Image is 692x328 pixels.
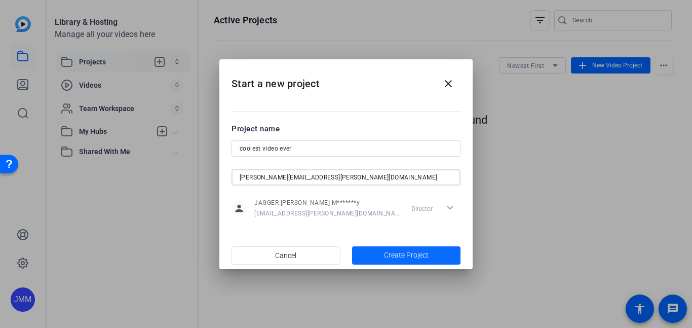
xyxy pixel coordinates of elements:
span: Cancel [275,246,296,265]
input: Enter Project Name [240,142,452,155]
h2: Start a new project [219,59,473,100]
input: Add others: Type email or team members name [240,171,452,184]
button: Cancel [232,246,340,265]
button: Create Project [352,246,461,265]
mat-icon: person [232,201,247,216]
span: [EMAIL_ADDRESS][PERSON_NAME][DOMAIN_NAME] [254,209,400,217]
span: Create Project [384,250,429,261]
mat-icon: close [442,78,454,90]
div: Project name [232,123,460,134]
